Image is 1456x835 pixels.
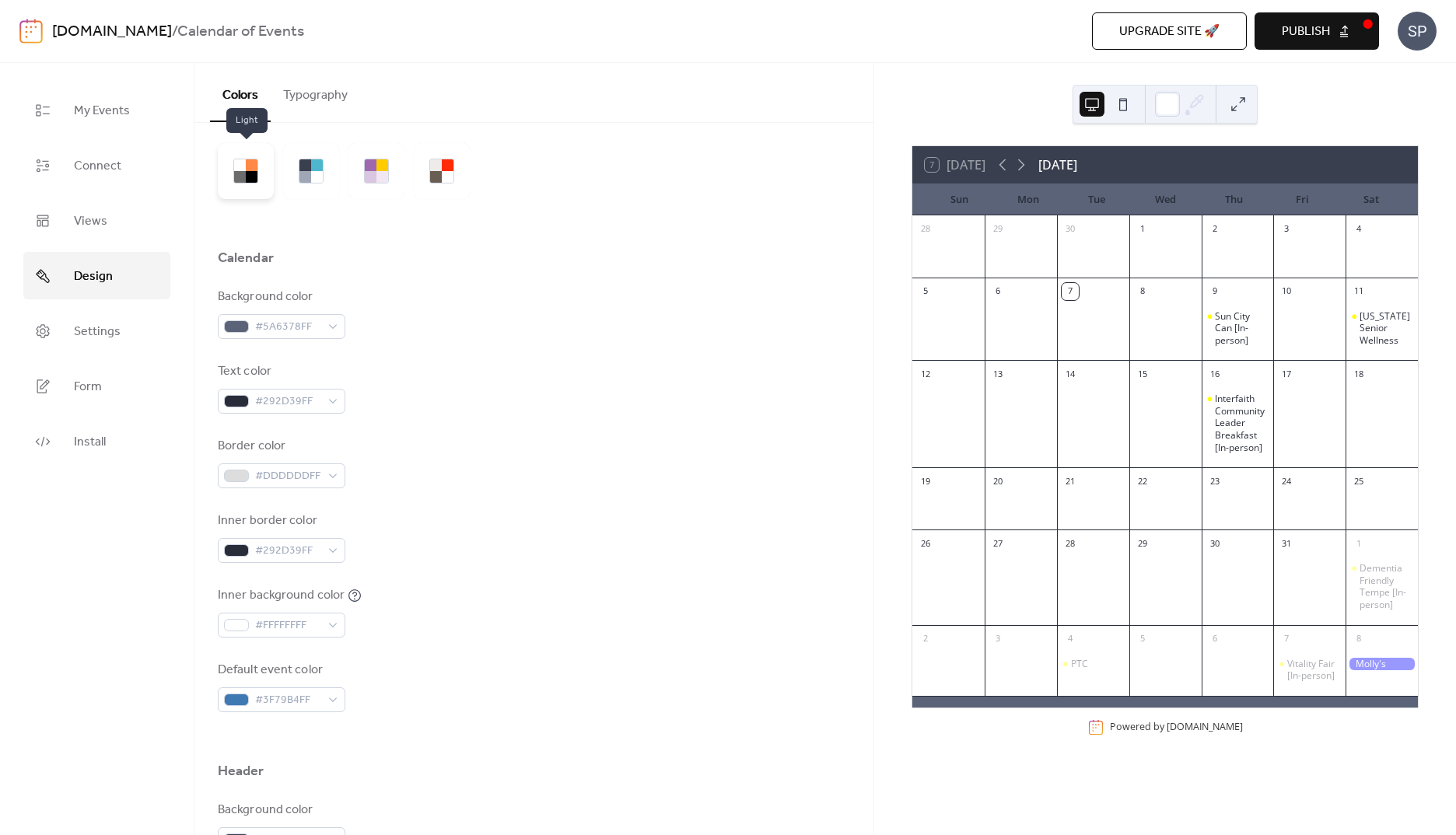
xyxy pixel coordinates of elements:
[1134,535,1151,552] div: 29
[23,86,170,134] a: My Events
[1119,23,1220,41] span: Upgrade site 🚀
[218,437,342,456] div: Border color
[218,288,342,306] div: Background color
[1062,631,1079,648] div: 4
[1215,393,1267,453] div: Interfaith Community Leader Breakfast [In-person]
[1202,393,1274,453] div: Interfaith Community Leader Breakfast [In-person]
[74,209,107,233] span: Views
[1350,631,1367,648] div: 8
[1062,184,1131,215] div: Tue
[1134,473,1151,490] div: 22
[74,154,121,178] span: Connect
[52,17,172,47] a: [DOMAIN_NAME]
[74,320,121,344] span: Settings
[1215,310,1267,347] div: Sun City Can [In-person]
[255,318,320,337] span: #5A6378FF
[218,586,345,605] div: Inner background color
[1268,184,1336,215] div: Fri
[177,17,304,47] b: Calendar of Events
[172,17,177,47] b: /
[255,691,320,710] span: #3F79B4FF
[1255,12,1379,50] button: Publish
[1167,721,1243,734] a: [DOMAIN_NAME]
[1199,184,1268,215] div: Thu
[218,104,303,123] div: Color Presets
[1131,184,1199,215] div: Wed
[1062,473,1079,490] div: 21
[23,141,170,189] a: Connect
[218,801,342,819] div: Background color
[255,467,320,486] span: #DDDDDDFF
[1206,221,1223,238] div: 2
[1206,365,1223,383] div: 16
[1062,365,1079,383] div: 14
[255,617,320,635] span: #FFFFFFFF
[1134,365,1151,383] div: 15
[917,221,934,238] div: 28
[1346,310,1418,347] div: Arizona Senior Wellness
[74,264,113,288] span: Design
[218,362,342,381] div: Text color
[1278,283,1295,300] div: 10
[1346,658,1418,671] div: Molly's Birthday!
[1134,221,1151,238] div: 1
[993,184,1062,215] div: Mon
[23,362,170,410] a: Form
[1062,283,1079,300] div: 7
[1278,365,1295,383] div: 17
[218,512,342,530] div: Inner border color
[1062,221,1079,238] div: 30
[1278,535,1295,552] div: 31
[1278,473,1295,490] div: 24
[1360,562,1412,610] div: Dementia Friendly Tempe [In-person]
[218,762,264,781] div: Header
[1287,658,1339,682] div: Vitality Fair [In-person]
[255,542,320,561] span: #292D39FF
[989,365,1006,383] div: 13
[1134,283,1151,300] div: 8
[989,283,1006,300] div: 6
[1092,12,1247,50] button: Upgrade site 🚀
[74,375,102,399] span: Form
[1206,535,1223,552] div: 30
[218,249,274,267] div: Calendar
[1206,631,1223,648] div: 6
[1346,562,1418,610] div: Dementia Friendly Tempe [In-person]
[1350,365,1367,383] div: 18
[917,473,934,490] div: 19
[1337,184,1405,215] div: Sat
[1350,473,1367,490] div: 25
[23,417,170,465] a: Install
[23,307,170,355] a: Settings
[917,535,934,552] div: 26
[74,99,130,123] span: My Events
[23,197,170,244] a: Views
[1278,631,1295,648] div: 7
[1206,283,1223,300] div: 9
[210,63,271,122] button: Colors
[1038,155,1077,174] div: [DATE]
[925,184,993,215] div: Sun
[19,19,43,44] img: logo
[1206,473,1223,490] div: 23
[1071,658,1088,670] div: PTC
[989,473,1006,490] div: 20
[1057,658,1129,670] div: PTC
[1134,631,1151,648] div: 5
[917,283,934,300] div: 5
[1202,310,1274,347] div: Sun City Can [In-person]
[218,661,342,680] div: Default event color
[23,252,170,299] a: Design
[255,393,320,411] span: #292D39FF
[1360,310,1412,347] div: [US_STATE] Senior Wellness
[1278,221,1295,238] div: 3
[226,108,268,133] span: Light
[1350,283,1367,300] div: 11
[917,631,934,648] div: 2
[1273,658,1346,682] div: Vitality Fair [In-person]
[271,63,360,121] button: Typography
[917,365,934,383] div: 12
[1350,221,1367,238] div: 4
[989,535,1006,552] div: 27
[1282,23,1330,41] span: Publish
